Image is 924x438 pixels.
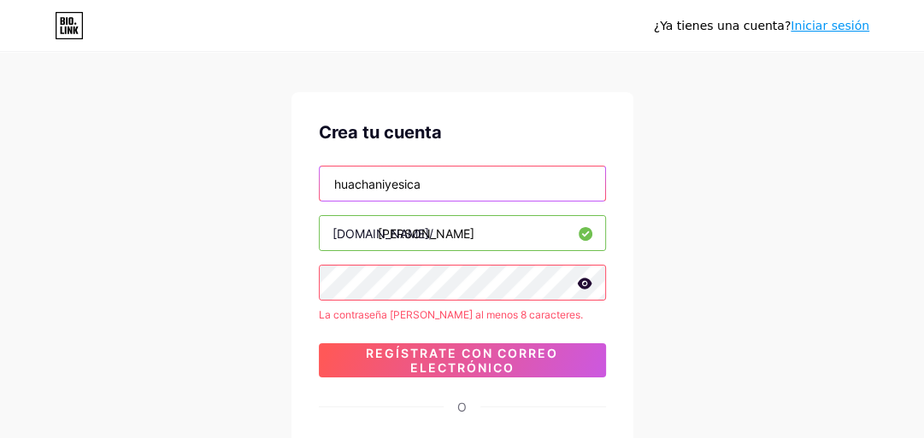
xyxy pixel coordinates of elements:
[654,19,792,32] font: ¿Ya tienes una cuenta?
[320,166,605,201] input: Correo electrónico
[320,216,605,250] input: nombre de usuario
[366,346,558,375] font: Regístrate con correo electrónico
[319,343,606,377] button: Regístrate con correo electrónico
[791,19,869,32] a: Iniciar sesión
[457,400,467,414] font: O
[319,122,442,143] font: Crea tu cuenta
[333,226,433,241] font: [DOMAIN_NAME]/
[319,308,583,321] font: La contraseña [PERSON_NAME] al menos 8 caracteres.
